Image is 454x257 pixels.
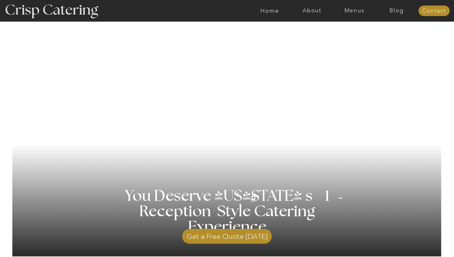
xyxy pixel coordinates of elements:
h3: ' [225,189,251,204]
h3: ' [326,181,344,217]
a: Contact [418,8,450,14]
a: Blog [376,8,418,14]
h1: You Deserve [US_STATE] s 1 Reception Style Catering Experience [103,188,351,235]
a: Menus [333,8,376,14]
a: About [291,8,333,14]
a: Get a Free Quote [DATE] [182,226,272,244]
a: Home [249,8,291,14]
h3: # [237,192,272,210]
